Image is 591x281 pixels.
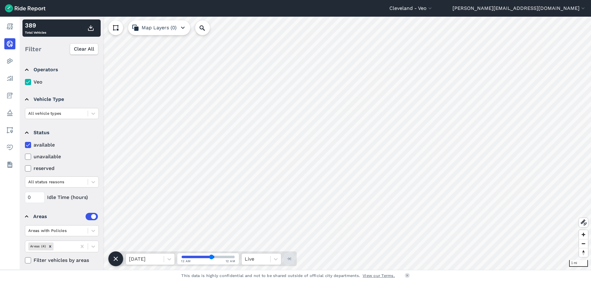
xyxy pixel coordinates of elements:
div: 389 [25,21,46,30]
span: 12 AM [181,259,191,263]
a: Policy [4,107,15,118]
label: Filter vehicles by areas [25,257,99,264]
summary: Operators [25,61,98,78]
summary: Areas [25,208,98,225]
div: Idle Time (hours) [25,192,99,203]
button: Reset bearing to north [579,248,588,257]
a: Datasets [4,159,15,170]
img: Ride Report [5,4,46,12]
div: Areas [33,213,98,220]
button: Map Layers (0) [128,20,190,35]
button: [PERSON_NAME][EMAIL_ADDRESS][DOMAIN_NAME] [452,5,586,12]
button: Cleveland - Veo [389,5,433,12]
div: Areas (4) [28,242,47,250]
a: Report [4,21,15,32]
a: Realtime [4,38,15,49]
button: Zoom out [579,239,588,248]
summary: Vehicle Type [25,91,98,108]
a: Areas [4,125,15,136]
canvas: Map [20,17,591,270]
div: 1 mi [569,260,588,267]
a: Analyze [4,73,15,84]
input: Search Location or Vehicles [195,20,220,35]
div: Remove Areas (4) [47,242,54,250]
a: View our Terms. [363,273,395,279]
a: Health [4,142,15,153]
button: Clear All [70,43,98,55]
span: Clear All [74,45,94,53]
label: unavailable [25,153,99,160]
div: Total Vehicles [25,21,46,35]
button: Zoom in [579,230,588,239]
div: Filter [22,39,101,59]
a: Fees [4,90,15,101]
label: Veo [25,78,99,86]
summary: Status [25,124,98,141]
span: 12 AM [226,259,235,263]
label: available [25,141,99,149]
a: Heatmaps [4,56,15,67]
label: reserved [25,165,99,172]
